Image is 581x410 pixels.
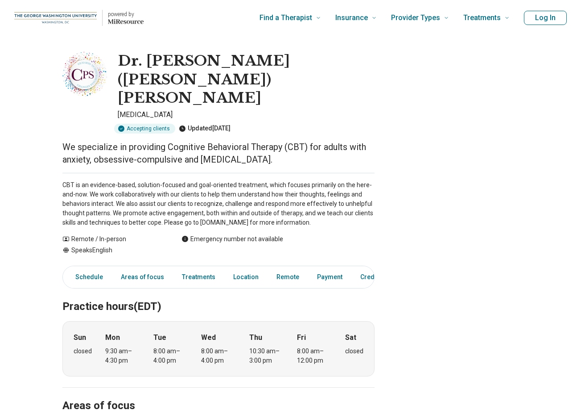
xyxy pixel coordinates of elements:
[105,347,140,365] div: 9:30 am – 4:30 pm
[118,109,375,120] p: [MEDICAL_DATA]
[345,347,363,356] div: closed
[114,124,175,134] div: Accepting clients
[312,268,348,286] a: Payment
[181,234,283,244] div: Emergency number not available
[249,347,284,365] div: 10:30 am – 3:00 pm
[153,332,166,343] strong: Tue
[345,332,356,343] strong: Sat
[105,332,120,343] strong: Mon
[201,332,216,343] strong: Wed
[62,52,107,96] img: Dr. Kirsten McNelis, Psychologist
[74,332,86,343] strong: Sun
[260,12,312,24] span: Find a Therapist
[62,141,375,166] p: We specialize in providing Cognitive Behavioral Therapy (CBT) for adults with anxiety, obsessive-...
[108,11,144,18] p: powered by
[249,332,262,343] strong: Thu
[297,332,306,343] strong: Fri
[65,268,108,286] a: Schedule
[177,268,221,286] a: Treatments
[115,268,169,286] a: Areas of focus
[62,234,164,244] div: Remote / In-person
[355,268,400,286] a: Credentials
[335,12,368,24] span: Insurance
[62,321,375,377] div: When does the program meet?
[391,12,440,24] span: Provider Types
[271,268,305,286] a: Remote
[118,52,375,108] h1: Dr. [PERSON_NAME] ([PERSON_NAME]) [PERSON_NAME]
[74,347,92,356] div: closed
[62,246,164,255] div: Speaks English
[62,180,375,227] p: CBT is an evidence-based, solution-focused and goal-oriented treatment, which focuses primarily o...
[297,347,331,365] div: 8:00 am – 12:00 pm
[463,12,501,24] span: Treatments
[201,347,235,365] div: 8:00 am – 4:00 pm
[153,347,188,365] div: 8:00 am – 4:00 pm
[228,268,264,286] a: Location
[179,124,231,134] div: Updated [DATE]
[62,278,375,314] h2: Practice hours (EDT)
[14,4,144,32] a: Home page
[524,11,567,25] button: Log In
